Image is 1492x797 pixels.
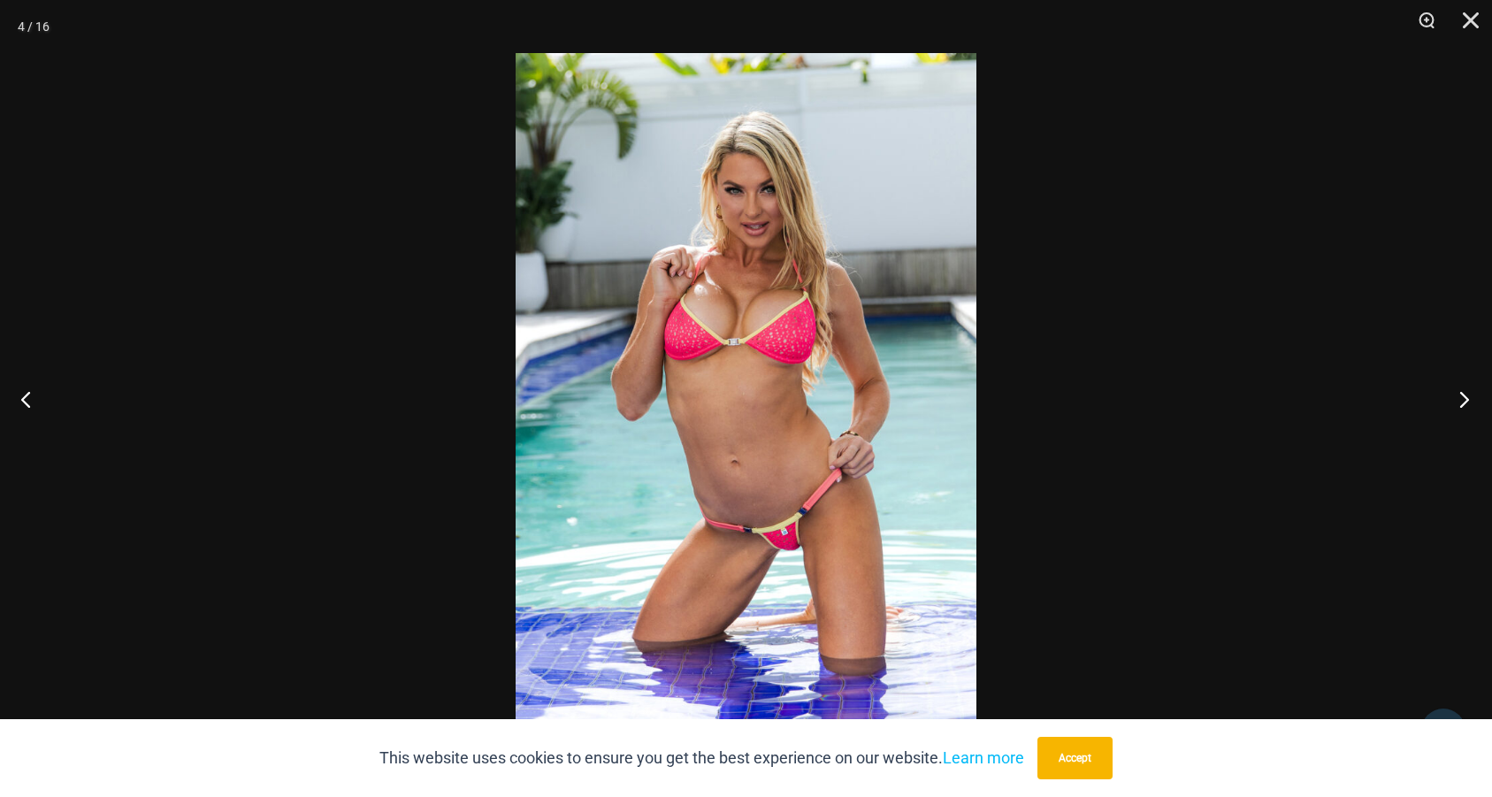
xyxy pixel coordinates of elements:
p: This website uses cookies to ensure you get the best experience on our website. [379,745,1024,771]
button: Accept [1037,737,1113,779]
button: Next [1426,355,1492,443]
div: 4 / 16 [18,13,50,40]
a: Learn more [943,748,1024,767]
img: Bubble Mesh Highlight Pink 323 Top 421 Micro 04 [516,53,976,744]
